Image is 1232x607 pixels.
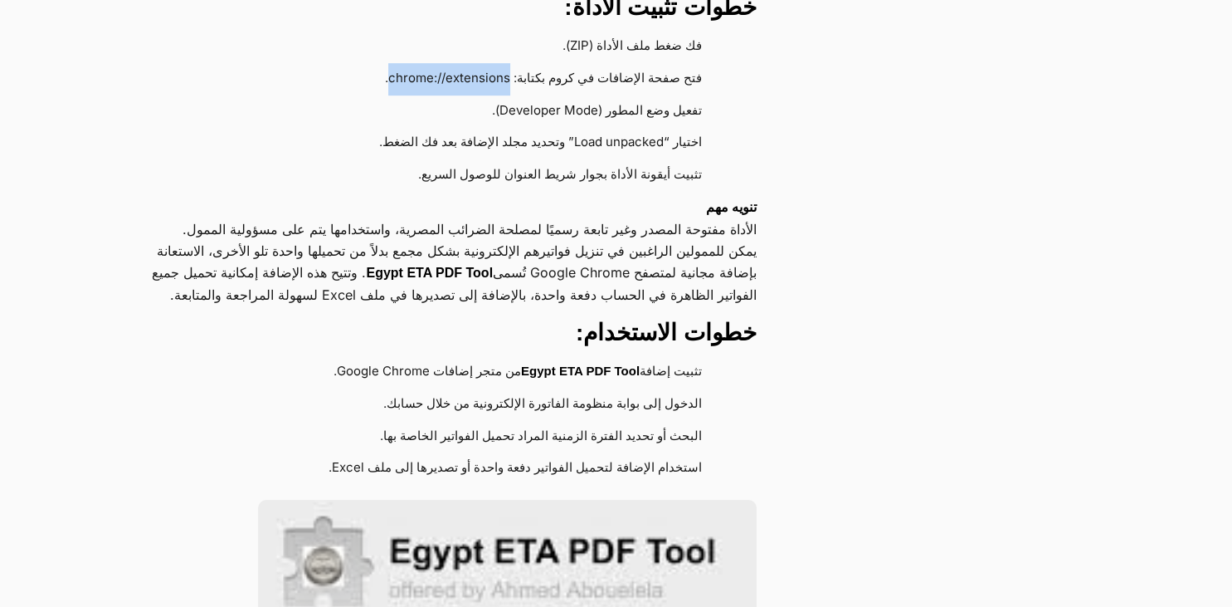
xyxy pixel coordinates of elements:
[134,240,757,306] p: يمكن للممولين الراغبين في تنزيل فواتيرهم الإلكترونية بشكل مجمع بدلاً من تحميلها واحدة تلو الأخرى،...
[150,356,723,389] li: تثبيت إضافة من متجر إضافات Google Chrome.
[706,200,757,214] strong: تنويه مهم
[150,453,723,485] li: استخدام الإضافة لتحميل الفواتير دفعة واحدة أو تصديرها إلى ملف Excel.
[150,159,723,192] li: تثبيت أيقونة الأداة بجوار شريط العنوان للوصول السريع.
[150,31,723,63] li: فك ضغط ملف الأداة (ZIP).
[150,421,723,453] li: البحث أو تحديد الفترة الزمنية المراد تحميل الفواتير الخاصة بها.
[366,266,493,280] strong: Egypt ETA PDF Tool
[150,63,723,95] li: فتح صفحة الإضافات في كروم بكتابة: chrome://extensions.
[150,389,723,421] li: الدخول إلى بوابة منظومة الفاتورة الإلكترونية من خلال حسابك.
[134,318,757,348] h3: خطوات الاستخدام:
[150,95,723,128] li: تفعيل وضع المطور (Developer Mode).
[134,196,757,240] p: الأداة مفتوحة المصدر وغير تابعة رسميًا لمصلحة الضرائب المصرية، واستخدامها يتم على مسؤولية الممول.
[521,364,640,378] strong: Egypt ETA PDF Tool
[150,127,723,159] li: اختيار “Load unpacked” وتحديد مجلد الإضافة بعد فك الضغط.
